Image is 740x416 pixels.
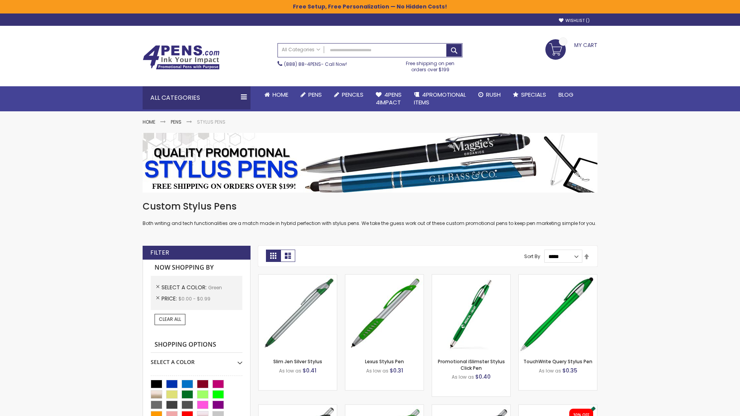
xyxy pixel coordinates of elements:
[258,86,294,103] a: Home
[472,86,507,103] a: Rush
[161,283,208,291] span: Select A Color
[408,86,472,111] a: 4PROMOTIONALITEMS
[155,314,185,325] a: Clear All
[475,373,491,381] span: $0.40
[150,248,169,257] strong: Filter
[398,57,463,73] div: Free shipping on pen orders over $199
[432,275,510,353] img: Promotional iSlimster Stylus Click Pen-Green
[342,91,363,99] span: Pencils
[519,275,597,353] img: TouchWrite Query Stylus Pen-Green
[303,367,316,374] span: $0.41
[523,358,592,365] a: TouchWrite Query Stylus Pen
[208,284,222,291] span: Green
[278,44,324,56] a: All Categories
[259,274,337,281] a: Slim Jen Silver Stylus-Green
[366,367,388,374] span: As low as
[197,119,225,125] strong: Stylus Pens
[452,374,474,380] span: As low as
[438,358,505,371] a: Promotional iSlimster Stylus Click Pen
[486,91,501,99] span: Rush
[562,367,577,374] span: $0.35
[559,18,590,23] a: Wishlist
[284,61,321,67] a: (888) 88-4PENS
[143,45,220,70] img: 4Pens Custom Pens and Promotional Products
[345,275,424,353] img: Lexus Stylus Pen-Green
[552,86,580,103] a: Blog
[345,274,424,281] a: Lexus Stylus Pen-Green
[365,358,404,365] a: Lexus Stylus Pen
[414,91,466,106] span: 4PROMOTIONAL ITEMS
[259,404,337,411] a: Boston Stylus Pen-Green
[143,119,155,125] a: Home
[308,91,322,99] span: Pens
[143,86,251,109] div: All Categories
[370,86,408,111] a: 4Pens4impact
[272,91,288,99] span: Home
[294,86,328,103] a: Pens
[376,91,402,106] span: 4Pens 4impact
[432,274,510,281] a: Promotional iSlimster Stylus Click Pen-Green
[539,367,561,374] span: As low as
[390,367,403,374] span: $0.31
[345,404,424,411] a: Boston Silver Stylus Pen-Green
[521,91,546,99] span: Specials
[143,200,597,213] h1: Custom Stylus Pens
[151,260,242,276] strong: Now Shopping by
[151,353,242,366] div: Select A Color
[284,61,347,67] span: - Call Now!
[519,404,597,411] a: iSlimster II - Full Color-Green
[266,250,281,262] strong: Grid
[507,86,552,103] a: Specials
[282,47,320,53] span: All Categories
[328,86,370,103] a: Pencils
[432,404,510,411] a: Lexus Metallic Stylus Pen-Green
[524,253,540,260] label: Sort By
[143,133,597,193] img: Stylus Pens
[159,316,181,322] span: Clear All
[279,367,301,374] span: As low as
[161,295,178,302] span: Price
[151,337,242,353] strong: Shopping Options
[558,91,573,99] span: Blog
[273,358,322,365] a: Slim Jen Silver Stylus
[519,274,597,281] a: TouchWrite Query Stylus Pen-Green
[178,295,210,302] span: $0.00 - $0.99
[259,275,337,353] img: Slim Jen Silver Stylus-Green
[171,119,182,125] a: Pens
[143,200,597,227] div: Both writing and tech functionalities are a match made in hybrid perfection with stylus pens. We ...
